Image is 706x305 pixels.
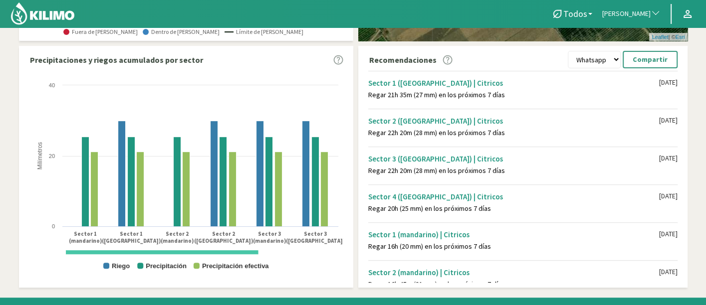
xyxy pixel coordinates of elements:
[659,154,678,162] div: [DATE]
[202,262,268,270] text: Precipitación efectiva
[30,54,203,66] p: Precipitaciones y riegos acumulados por sector
[48,82,54,88] text: 40
[146,262,187,270] text: Precipitación
[368,268,659,277] div: Sector 2 (mandarino) | Citricos
[194,230,252,245] text: Sector 2 ([GEOGRAPHIC_DATA])
[143,28,220,35] span: Dentro de [PERSON_NAME]
[652,34,668,40] a: Leaflet
[368,154,659,163] div: Sector 3 ([GEOGRAPHIC_DATA]) | Citricos
[102,230,161,245] text: Sector 1 ([GEOGRAPHIC_DATA])
[285,230,344,245] text: Sector 3 ([GEOGRAPHIC_DATA])
[597,3,666,25] button: [PERSON_NAME]
[63,28,138,35] span: Fuera de [PERSON_NAME]
[368,78,659,88] div: Sector 1 ([GEOGRAPHIC_DATA]) | Citricos
[161,230,194,244] text: Sector 2 (mandarino)
[659,192,678,200] div: [DATE]
[10,1,75,25] img: Kilimo
[368,116,659,126] div: Sector 2 ([GEOGRAPHIC_DATA]) | Citricos
[369,54,437,66] p: Recomendaciones
[659,116,678,125] div: [DATE]
[649,33,687,41] div: | ©
[48,153,54,159] text: 20
[368,129,659,137] div: Regar 22h 20m (28 mm) en los próximos 7 días
[659,78,678,87] div: [DATE]
[563,8,587,19] span: Todos
[368,280,659,289] div: Regar 16h 45m (21 mm) en los próximos 7 días
[368,242,659,251] div: Regar 16h (20 mm) en los próximos 7 días
[368,91,659,99] div: Regar 21h 35m (27 mm) en los próximos 7 días
[225,28,303,35] span: Límite de [PERSON_NAME]
[659,268,678,276] div: [DATE]
[51,223,54,229] text: 0
[368,166,659,175] div: Regar 22h 20m (28 mm) en los próximos 7 días
[676,34,685,40] a: Esri
[368,192,659,201] div: Sector 4 ([GEOGRAPHIC_DATA]) | Citricos
[602,9,651,19] span: [PERSON_NAME]
[368,204,659,213] div: Regar 20h (25 mm) en los próximos 7 días
[368,230,659,239] div: Sector 1 (mandarino) | Citricos
[36,142,43,169] text: Milímetros
[69,230,102,244] text: Sector 1 (mandarino)
[112,262,130,270] text: Riego
[623,51,678,68] button: Compartir
[659,230,678,238] div: [DATE]
[252,230,285,244] text: Sector 3 (mandarino)
[633,54,668,65] p: Compartir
